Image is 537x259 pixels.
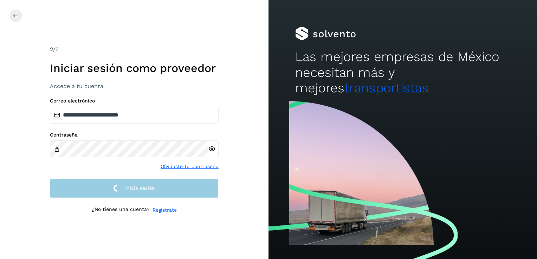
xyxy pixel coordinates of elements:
[92,206,150,214] p: ¿No tienes una cuenta?
[50,132,219,138] label: Contraseña
[50,98,219,104] label: Correo electrónico
[153,206,177,214] a: Regístrate
[125,186,155,191] span: Inicia sesión
[50,45,219,54] div: /2
[161,163,219,170] a: Olvidaste tu contraseña
[50,61,219,75] h1: Iniciar sesión como proveedor
[344,80,429,95] span: transportistas
[50,179,219,198] button: Inicia sesión
[295,49,510,96] h2: Las mejores empresas de México necesitan más y mejores
[50,83,219,89] h3: Accede a tu cuenta
[50,46,53,53] span: 2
